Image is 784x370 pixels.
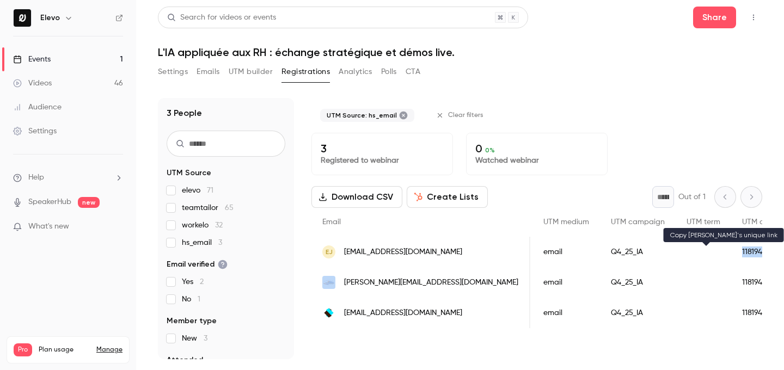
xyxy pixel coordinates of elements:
span: UTM campaign [611,218,665,226]
button: Registrations [281,63,330,81]
span: Email [322,218,341,226]
span: Clear filters [448,111,483,120]
button: Remove "hs_email" from selected "UTM Source" filter [399,111,408,120]
span: New [182,333,207,344]
p: Out of 1 [678,192,706,202]
li: help-dropdown-opener [13,172,123,183]
span: hs_email [182,237,222,248]
span: Attended [167,355,203,366]
span: Plan usage [39,346,90,354]
div: Settings [13,126,57,137]
span: 3 [204,335,207,342]
span: elevo [182,185,213,196]
button: Emails [197,63,219,81]
div: Videos [13,78,52,89]
button: CTA [406,63,420,81]
span: new [78,197,100,208]
span: Member type [167,316,217,326]
button: Download CSV [311,186,402,208]
span: Pro [14,343,32,356]
h1: 3 People [167,107,202,120]
span: 65 [225,204,234,212]
div: Search for videos or events [167,12,276,23]
span: Yes [182,276,204,287]
p: Registered to webinar [321,155,444,166]
span: 32 [215,221,223,229]
span: [EMAIL_ADDRESS][DOMAIN_NAME] [344,307,462,319]
button: UTM builder [229,63,273,81]
span: What's new [28,221,69,232]
p: 3 [321,142,444,155]
span: 3 [218,239,222,246]
img: lrgeb.fr [322,276,335,289]
a: SpeakerHub [28,196,71,208]
span: Email verified [167,259,228,270]
span: UTM Source: hs_email [327,111,397,120]
p: Watched webinar [475,155,598,166]
div: email [532,267,600,298]
span: UTM term [687,218,720,226]
div: Q4_25_IA [600,237,676,267]
span: UTM Source [167,168,211,178]
span: teamtailor [182,202,234,213]
span: Help [28,172,44,183]
button: Create Lists [407,186,488,208]
span: 1 [198,295,200,303]
a: Manage [96,346,122,354]
div: Events [13,54,51,65]
span: 71 [207,187,213,194]
button: Clear filters [432,107,490,124]
span: 2 [200,278,204,286]
span: [PERSON_NAME][EMAIL_ADDRESS][DOMAIN_NAME] [344,277,518,288]
button: Analytics [339,63,372,81]
img: Elevo [14,9,31,27]
p: 0 [475,142,598,155]
span: EJ [326,247,333,257]
button: Settings [158,63,188,81]
span: workelo [182,220,223,231]
div: email [532,237,600,267]
span: UTM medium [543,218,589,226]
span: [EMAIL_ADDRESS][DOMAIN_NAME] [344,246,462,258]
div: Q4_25_IA [600,267,676,298]
span: No [182,294,200,305]
button: Polls [381,63,397,81]
h1: L'IA appliquée aux RH : échange stratégique et démos live. [158,46,762,59]
span: 0 % [485,146,495,154]
img: ag2rlamondiale.fr [322,306,335,319]
h6: Elevo [40,13,60,23]
div: Audience [13,102,62,113]
div: Q4_25_IA [600,298,676,328]
button: Share [693,7,736,28]
div: email [532,298,600,328]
